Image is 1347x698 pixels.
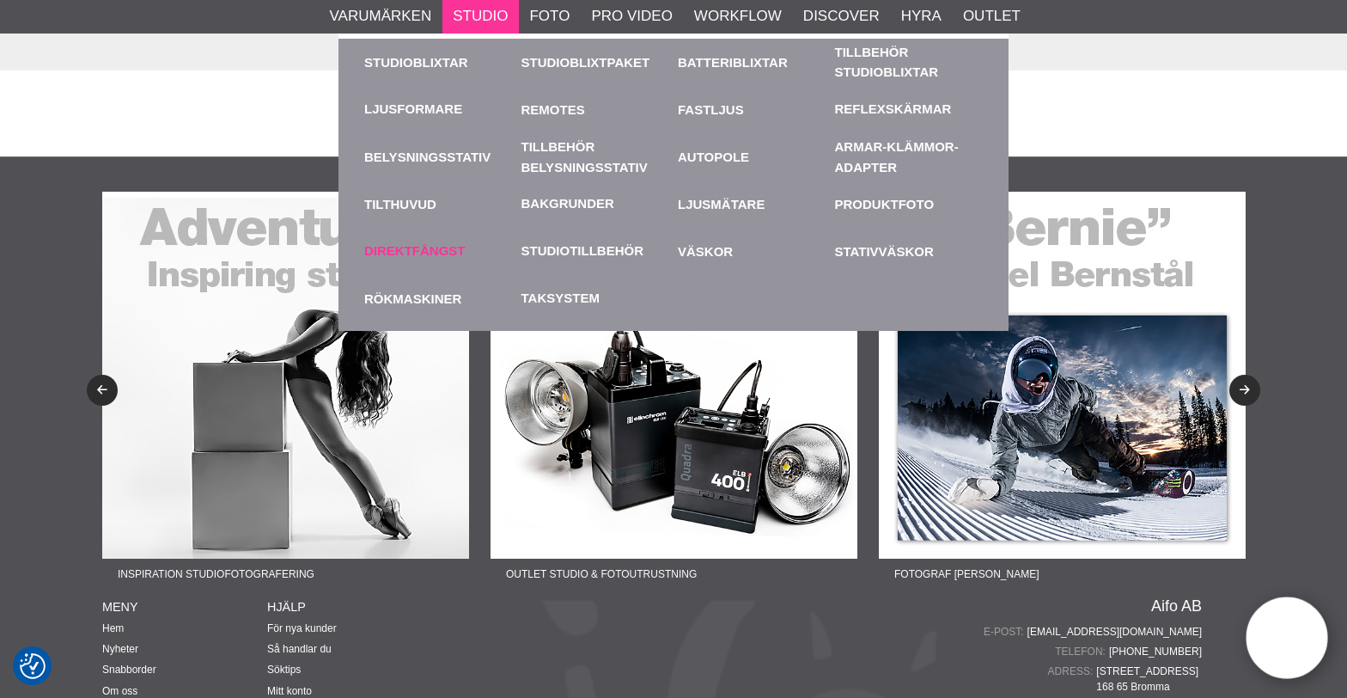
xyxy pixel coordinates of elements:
a: Pro Video [591,5,672,28]
a: Väskor [678,228,826,275]
a: För nya kunder [267,622,337,634]
span: Outlet Studio & Fotoutrustning [491,559,712,590]
a: Fastljus [678,86,826,133]
img: Annons:22-03F banner-sidfot-used.jpg [491,192,857,559]
a: Rökmaskiner [364,275,513,322]
a: Annons:22-04F banner-sidfot-bernie.jpgFotograf [PERSON_NAME] [879,192,1246,590]
span: Telefon: [1055,644,1109,659]
span: Adress: [1048,664,1097,679]
a: Hem [102,622,124,634]
a: Foto [529,5,570,28]
img: Annons:22-04F banner-sidfot-bernie.jpg [879,192,1246,559]
a: Studioblixtar [364,39,513,86]
a: Annons:22-02F banner-sidfot-adventures.jpgInspiration Studiofotografering [102,192,469,590]
a: Direktfångst [364,242,466,261]
a: Så handlar du [267,643,332,655]
span: E-post: [984,624,1027,640]
a: Hyra [901,5,942,28]
button: Next [1229,375,1260,406]
a: Annons:22-03F banner-sidfot-used.jpgOutlet Studio & Fotoutrustning [491,192,857,590]
a: Discover [803,5,880,28]
a: Mitt konto [267,685,312,697]
span: Fotograf [PERSON_NAME] [879,559,1054,590]
a: Tillbehör Belysningsstativ [521,133,670,181]
img: Annons:22-02F banner-sidfot-adventures.jpg [102,192,469,559]
a: Aifo AB [1151,598,1202,614]
a: Workflow [694,5,782,28]
a: [EMAIL_ADDRESS][DOMAIN_NAME] [1027,624,1202,640]
a: Batteriblixtar [678,39,826,86]
a: [PHONE_NUMBER] [1109,644,1202,659]
a: Ljusformare [364,100,462,119]
a: Bakgrunder [521,194,614,214]
span: Inspiration Studiofotografering [102,559,330,590]
a: Tilthuvud [364,181,513,228]
a: Studiotillbehör [521,242,644,261]
a: Studioblixtpaket [521,39,670,86]
a: Tillbehör Studioblixtar [835,43,984,82]
a: Belysningsstativ [364,133,513,181]
a: Outlet [963,5,1021,28]
img: Revisit consent button [20,653,46,679]
a: Remotes [521,86,670,133]
a: Armar-Klämmor-Adapter [835,133,984,181]
span: [STREET_ADDRESS] 168 65 Bromma [1096,664,1202,695]
a: Om oss [102,685,137,697]
a: Produktfoto [835,181,984,228]
a: Ljusmätare [678,181,826,228]
a: Stativväskor [835,228,984,275]
a: Varumärken [330,5,432,28]
h4: Meny [102,598,267,615]
button: Previous [87,375,118,406]
a: Taksystem [521,289,600,309]
button: Samtyckesinställningar [20,651,46,682]
a: Snabborder [102,664,156,676]
a: Autopole [678,133,826,181]
a: Nyheter [102,643,138,655]
a: Reflexskärmar [835,100,952,119]
h4: Hjälp [267,598,432,615]
a: Studio [453,5,508,28]
a: Söktips [267,664,301,676]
